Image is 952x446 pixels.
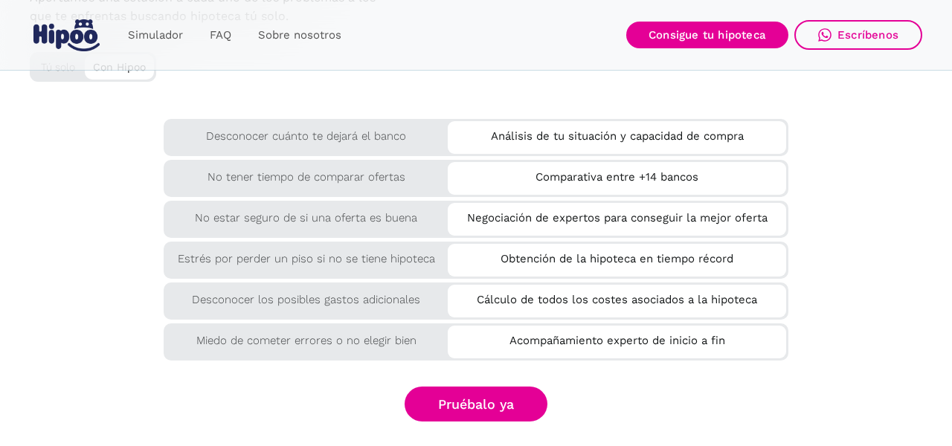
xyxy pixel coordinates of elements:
[164,323,448,350] div: Miedo de cometer errores o no elegir bien
[837,28,898,42] div: Escríbenos
[196,21,245,50] a: FAQ
[164,119,448,146] div: Desconocer cuánto te dejará el banco
[448,162,786,187] div: Comparativa entre +14 bancos
[448,285,786,309] div: Cálculo de todos los costes asociados a la hipoteca
[405,387,547,421] a: Pruébalo ya
[30,13,103,57] a: home
[448,203,786,227] div: Negociación de expertos para conseguir la mejor oferta
[164,160,448,187] div: No tener tiempo de comparar ofertas
[448,244,786,268] div: Obtención de la hipoteca en tiempo récord
[164,201,448,227] div: No estar seguro de si una oferta es buena
[448,121,786,146] div: Análisis de tu situación y capacidad de compra
[164,242,448,268] div: Estrés por perder un piso si no se tiene hipoteca
[626,22,788,48] a: Consigue tu hipoteca
[115,21,196,50] a: Simulador
[164,282,448,309] div: Desconocer los posibles gastos adicionales
[448,326,786,350] div: Acompañamiento experto de inicio a fin
[245,21,355,50] a: Sobre nosotros
[794,20,922,50] a: Escríbenos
